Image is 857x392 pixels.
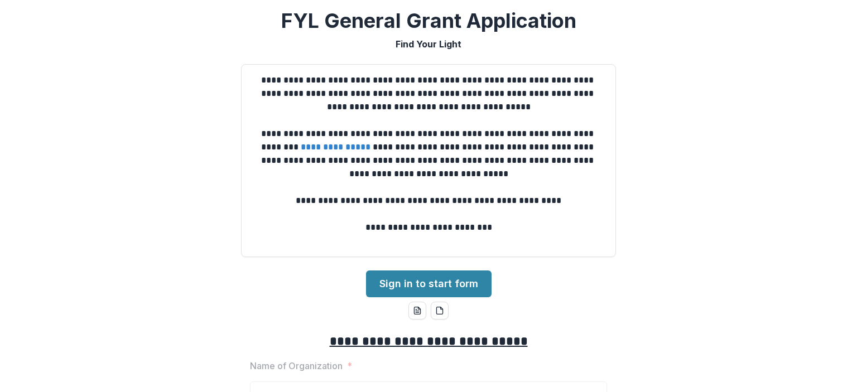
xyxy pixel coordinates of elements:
[250,359,343,372] p: Name of Organization
[396,37,461,51] p: Find Your Light
[281,9,576,33] h2: FYL General Grant Application
[431,302,449,320] button: pdf-download
[408,302,426,320] button: word-download
[366,270,492,297] a: Sign in to start form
